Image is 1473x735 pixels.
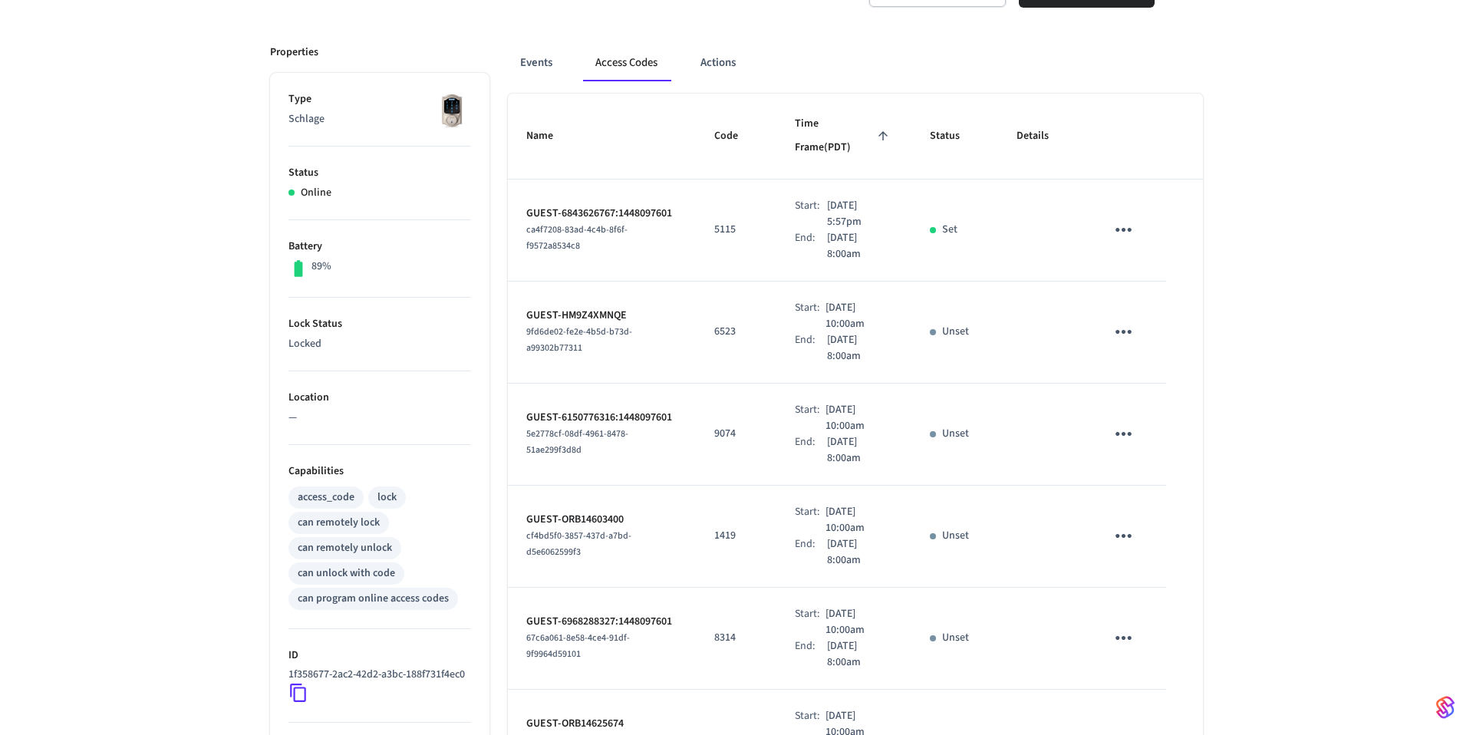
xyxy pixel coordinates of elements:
[827,434,893,466] p: [DATE] 8:00am
[795,112,893,160] span: Time Frame(PDT)
[526,529,631,559] span: cf4bd5f0-3857-437d-a7bd-d5e6062599f3
[288,648,471,664] p: ID
[526,223,628,252] span: ca4f7208-83ad-4c4b-8f6f-f9572a8534c8
[795,402,825,434] div: Start:
[288,239,471,255] p: Battery
[714,426,758,442] p: 9074
[298,515,380,531] div: can remotely lock
[714,528,758,544] p: 1419
[795,230,827,262] div: End:
[930,124,980,148] span: Status
[827,638,893,671] p: [DATE] 8:00am
[526,124,573,148] span: Name
[526,308,677,324] p: GUEST-HM9Z4XMNQE
[298,565,395,582] div: can unlock with code
[825,300,893,332] p: [DATE] 10:00am
[526,325,632,354] span: 9fd6de02-fe2e-4b5d-b73d-a99302b77311
[827,230,893,262] p: [DATE] 8:00am
[942,222,957,238] p: Set
[526,512,677,528] p: GUEST-ORB14603400
[526,427,628,456] span: 5e2778cf-08df-4961-8478-51ae299f3d8d
[942,324,969,340] p: Unset
[298,591,449,607] div: can program online access codes
[508,44,565,81] button: Events
[795,300,825,332] div: Start:
[526,614,677,630] p: GUEST-6968288327:1448097601
[288,410,471,426] p: —
[825,504,893,536] p: [DATE] 10:00am
[1017,124,1069,148] span: Details
[942,426,969,442] p: Unset
[825,402,893,434] p: [DATE] 10:00am
[288,667,465,683] p: 1f358677-2ac2-42d2-a3bc-188f731f4ec0
[795,332,827,364] div: End:
[714,124,758,148] span: Code
[298,540,392,556] div: can remotely unlock
[288,316,471,332] p: Lock Status
[301,185,331,201] p: Online
[526,716,677,732] p: GUEST-ORB14625674
[942,528,969,544] p: Unset
[795,606,825,638] div: Start:
[825,606,893,638] p: [DATE] 10:00am
[583,44,670,81] button: Access Codes
[942,630,969,646] p: Unset
[288,111,471,127] p: Schlage
[526,631,630,661] span: 67c6a061-8e58-4ce4-91df-9f9964d59101
[433,91,471,130] img: Schlage Sense Smart Deadbolt with Camelot Trim, Front
[526,410,677,426] p: GUEST-6150776316:1448097601
[795,504,825,536] div: Start:
[714,630,758,646] p: 8314
[827,198,893,230] p: [DATE] 5:57pm
[1436,695,1455,720] img: SeamLogoGradient.69752ec5.svg
[508,44,1203,81] div: ant example
[795,638,827,671] div: End:
[795,434,827,466] div: End:
[311,259,331,275] p: 89%
[288,91,471,107] p: Type
[377,489,397,506] div: lock
[714,324,758,340] p: 6523
[795,198,827,230] div: Start:
[526,206,677,222] p: GUEST-6843626767:1448097601
[688,44,748,81] button: Actions
[270,44,318,61] p: Properties
[827,332,893,364] p: [DATE] 8:00am
[288,463,471,480] p: Capabilities
[827,536,893,569] p: [DATE] 8:00am
[795,536,827,569] div: End:
[288,165,471,181] p: Status
[298,489,354,506] div: access_code
[288,390,471,406] p: Location
[714,222,758,238] p: 5115
[288,336,471,352] p: Locked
